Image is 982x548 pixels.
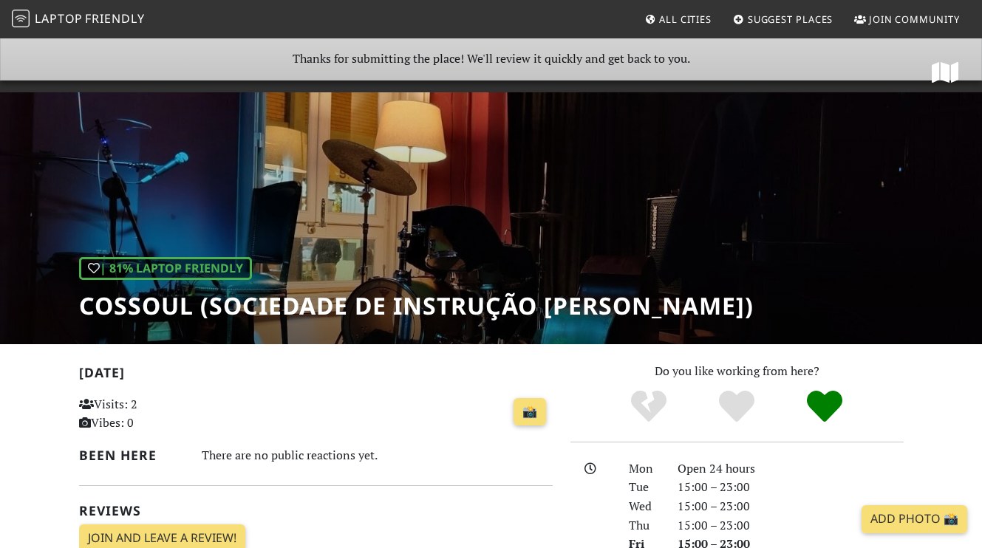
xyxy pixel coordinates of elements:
span: All Cities [659,13,712,26]
span: Laptop [35,10,83,27]
h2: Been here [79,448,184,463]
div: Yes [693,388,781,425]
p: Visits: 2 Vibes: 0 [79,395,225,433]
div: Tue [620,478,669,497]
a: Add Photo 📸 [862,505,967,533]
div: Definitely! [780,388,868,425]
div: Thu [620,516,669,535]
h2: Reviews [79,503,553,518]
img: LaptopFriendly [12,10,30,27]
span: Join Community [869,13,960,26]
h2: [DATE] [79,365,553,386]
a: Suggest Places [727,6,839,32]
a: LaptopFriendly LaptopFriendly [12,7,145,32]
div: Open 24 hours [669,459,913,479]
p: Do you like working from here? [570,362,904,381]
a: 📸 [514,398,546,426]
div: Mon [620,459,669,479]
a: Join Community [848,6,966,32]
span: Suggest Places [748,13,833,26]
div: Wed [620,497,669,516]
div: 15:00 – 23:00 [669,497,913,516]
span: Friendly [85,10,144,27]
h1: Cossoul (Sociedade de Instrução [PERSON_NAME]) [79,292,754,320]
div: | 81% Laptop Friendly [79,257,252,281]
a: All Cities [638,6,717,32]
div: There are no public reactions yet. [202,445,553,466]
div: 15:00 – 23:00 [669,478,913,497]
div: 15:00 – 23:00 [669,516,913,535]
div: No [605,388,693,425]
